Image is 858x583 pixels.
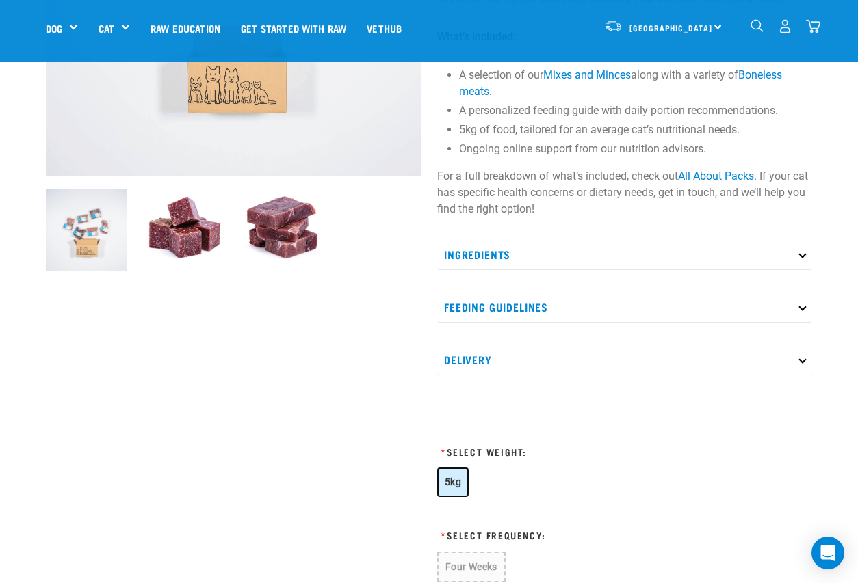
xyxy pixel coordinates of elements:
[604,20,623,32] img: van-moving.png
[459,67,812,100] li: A selection of our along with a variety of .
[242,189,323,271] img: 1164 Wallaby Fillets 01
[46,21,62,36] a: Dog
[356,1,412,55] a: Vethub
[811,537,844,569] div: Open Intercom Messenger
[231,1,356,55] a: Get started with Raw
[437,467,469,497] button: 5kg
[46,189,127,271] img: Cat 0 2sec
[445,476,461,487] span: 5kg
[437,168,812,217] p: For a full breakdown of what’s included, check out . If your cat has specific health concerns or ...
[543,68,631,81] a: Mixes and Minces
[437,344,812,375] p: Delivery
[437,530,745,540] h3: Select Frequency:
[437,446,745,457] h3: Select Weight:
[459,122,812,138] li: 5kg of food, tailored for an average cat’s nutritional needs.
[140,1,231,55] a: Raw Education
[437,292,812,323] p: Feeding Guidelines
[751,19,764,32] img: home-icon-1@2x.png
[678,170,754,182] a: All About Packs
[144,189,225,271] img: Whole Minced Rabbit Cubes 01
[99,21,114,36] a: Cat
[459,103,812,119] li: A personalized feeding guide with daily portion recommendations.
[437,239,812,270] p: Ingredients
[459,141,812,157] li: Ongoing online support from our nutrition advisors.
[437,552,506,582] button: Four Weeks
[629,25,712,30] span: [GEOGRAPHIC_DATA]
[778,19,792,33] img: user.png
[806,19,820,33] img: home-icon@2x.png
